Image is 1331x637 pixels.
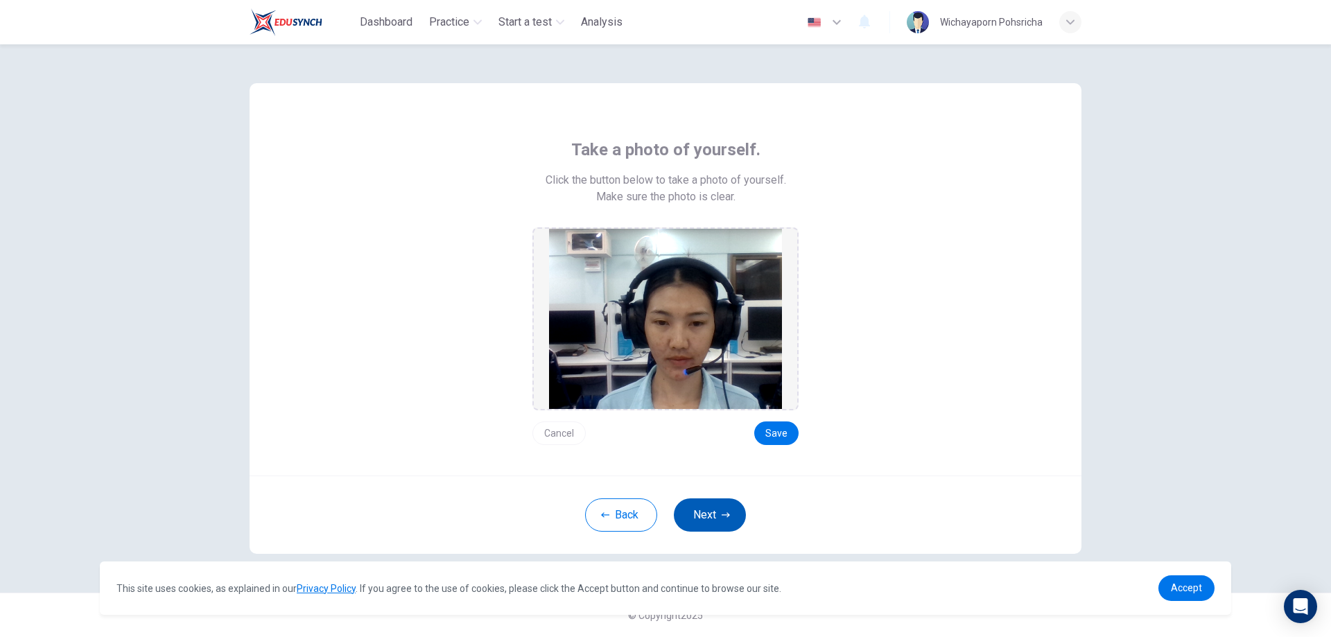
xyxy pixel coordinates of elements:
[754,421,799,445] button: Save
[532,421,586,445] button: Cancel
[354,10,418,35] button: Dashboard
[674,498,746,532] button: Next
[575,10,628,35] button: Analysis
[424,10,487,35] button: Practice
[1284,590,1317,623] div: Open Intercom Messenger
[1158,575,1215,601] a: dismiss cookie message
[297,583,356,594] a: Privacy Policy
[940,14,1043,30] div: Wichayaporn Pohsricha
[549,229,782,409] img: preview screemshot
[250,8,354,36] a: Train Test logo
[498,14,552,30] span: Start a test
[360,14,412,30] span: Dashboard
[493,10,570,35] button: Start a test
[546,172,786,189] span: Click the button below to take a photo of yourself.
[571,139,760,161] span: Take a photo of yourself.
[116,583,781,594] span: This site uses cookies, as explained in our . If you agree to the use of cookies, please click th...
[585,498,657,532] button: Back
[628,610,703,621] span: © Copyright 2025
[806,17,823,28] img: en
[596,189,736,205] span: Make sure the photo is clear.
[907,11,929,33] img: Profile picture
[581,14,623,30] span: Analysis
[250,8,322,36] img: Train Test logo
[100,561,1231,615] div: cookieconsent
[1171,582,1202,593] span: Accept
[429,14,469,30] span: Practice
